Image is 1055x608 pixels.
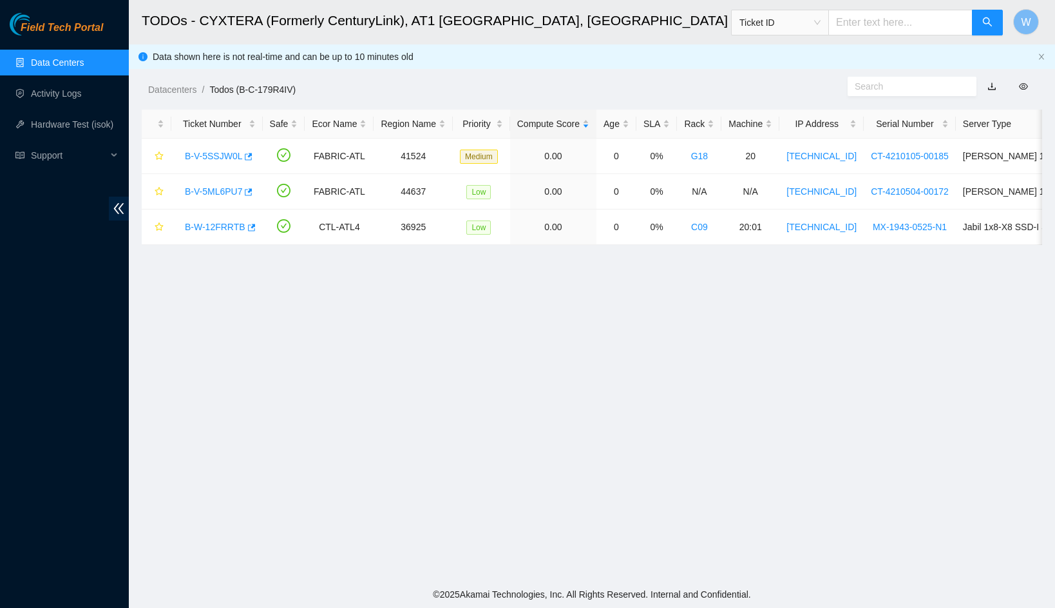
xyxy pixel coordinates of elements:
a: Activity Logs [31,88,82,99]
td: 0 [596,210,636,245]
a: B-V-5SSJW0L [185,151,242,161]
span: check-circle [277,219,290,233]
button: star [149,146,164,166]
td: FABRIC-ATL [305,174,374,210]
span: W [1021,14,1031,30]
span: Low [466,221,491,235]
td: 0% [636,139,677,174]
span: Low [466,185,491,199]
td: 0.00 [510,210,596,245]
a: download [987,81,996,92]
span: Medium [460,150,498,164]
a: CT-4210105-00185 [871,151,949,161]
span: star [155,187,164,197]
span: search [982,17,993,29]
td: 20 [721,139,779,174]
a: MX-1943-0525-N1 [873,222,947,232]
span: Support [31,142,107,168]
button: close [1038,53,1045,61]
footer: © 2025 Akamai Technologies, Inc. All Rights Reserved. Internal and Confidential. [129,581,1055,608]
td: 0.00 [510,174,596,210]
td: 0 [596,174,636,210]
td: CTL-ATL4 [305,210,374,245]
span: read [15,151,24,160]
span: Ticket ID [739,13,821,32]
a: B-V-5ML6PU7 [185,186,242,197]
a: Datacenters [148,84,196,95]
td: 20:01 [721,210,779,245]
span: double-left [109,197,129,221]
td: N/A [677,174,721,210]
a: Data Centers [31,57,84,68]
span: check-circle [277,184,290,197]
img: Akamai Technologies [10,13,65,35]
a: G18 [691,151,708,161]
a: B-W-12FRRTB [185,222,245,232]
td: 0% [636,210,677,245]
a: Akamai TechnologiesField Tech Portal [10,23,103,40]
button: download [978,76,1006,97]
a: CT-4210504-00172 [871,186,949,197]
a: C09 [691,222,708,232]
input: Search [855,79,959,93]
span: check-circle [277,148,290,162]
a: [TECHNICAL_ID] [786,151,857,161]
button: star [149,181,164,202]
td: 0.00 [510,139,596,174]
a: [TECHNICAL_ID] [786,186,857,197]
span: star [155,222,164,233]
td: 36925 [374,210,453,245]
a: Todos (B-C-179R4IV) [209,84,296,95]
span: eye [1019,82,1028,91]
td: 41524 [374,139,453,174]
button: star [149,217,164,237]
td: N/A [721,174,779,210]
td: 0% [636,174,677,210]
td: 44637 [374,174,453,210]
td: 0 [596,139,636,174]
span: Field Tech Portal [21,22,103,34]
button: W [1013,9,1039,35]
a: Hardware Test (isok) [31,119,113,130]
button: search [972,10,1003,35]
a: [TECHNICAL_ID] [786,222,857,232]
td: FABRIC-ATL [305,139,374,174]
span: star [155,152,164,162]
span: / [202,84,204,95]
input: Enter text here... [828,10,973,35]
